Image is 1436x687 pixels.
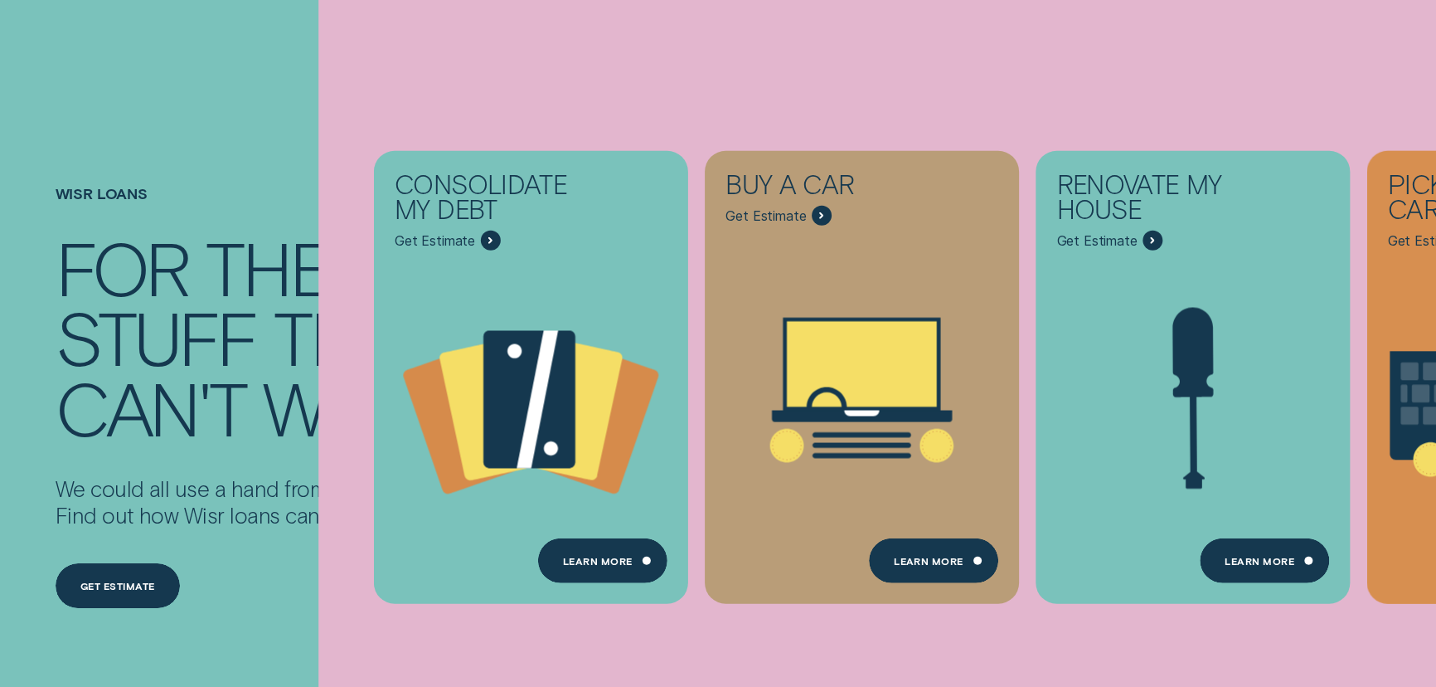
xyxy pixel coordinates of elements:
a: Learn More [869,538,999,583]
div: wait [263,372,415,442]
a: Renovate My House - Learn more [1036,151,1350,592]
span: Get Estimate [1056,231,1137,248]
span: Get Estimate [395,231,475,248]
div: stuff [56,301,257,372]
h4: For the stuff that can't wait [56,231,447,442]
div: that [274,301,434,372]
a: Buy a car - Learn more [705,151,1019,592]
span: Get Estimate [725,207,806,223]
div: the [206,231,329,302]
a: Learn more [537,538,667,583]
h1: Wisr loans [56,185,447,231]
a: Get estimate [56,563,180,609]
div: Consolidate my debt [395,172,595,230]
a: Consolidate my debt - Learn more [374,151,688,592]
p: We could all use a hand from time to time. Find out how Wisr loans can support you. [56,475,447,530]
div: For [56,231,189,302]
div: Buy a car [725,172,926,205]
div: Renovate My House [1056,172,1257,230]
div: can't [56,372,246,442]
a: Learn more [1200,538,1330,583]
